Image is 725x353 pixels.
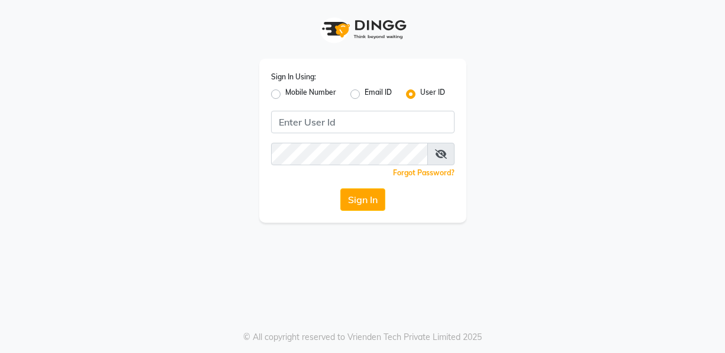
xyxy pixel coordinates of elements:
[420,87,445,101] label: User ID
[271,111,455,133] input: Username
[393,168,455,177] a: Forgot Password?
[271,143,428,165] input: Username
[285,87,336,101] label: Mobile Number
[315,12,410,47] img: logo1.svg
[365,87,392,101] label: Email ID
[340,188,385,211] button: Sign In
[271,72,316,82] label: Sign In Using:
